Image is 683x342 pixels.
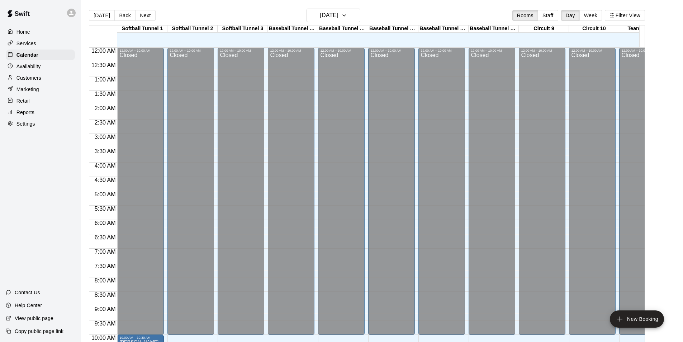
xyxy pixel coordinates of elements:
[561,10,580,21] button: Day
[6,61,75,72] a: Availability
[619,48,666,335] div: 12:00 AM – 10:00 AM: Closed
[268,25,318,32] div: Baseball Tunnel 4 (Machine)
[619,25,669,32] div: Team Room 1
[512,10,538,21] button: Rooms
[16,97,30,104] p: Retail
[93,277,118,284] span: 8:00 AM
[93,76,118,83] span: 1:00 AM
[93,120,118,126] span: 2:30 AM
[170,49,212,52] div: 12:00 AM – 10:00 AM
[6,118,75,129] a: Settings
[93,148,118,154] span: 3:30 AM
[93,206,118,212] span: 5:30 AM
[117,48,164,335] div: 12:00 AM – 10:00 AM: Closed
[93,292,118,298] span: 8:30 AM
[6,107,75,118] a: Reports
[117,25,167,32] div: Softball Tunnel 1
[320,49,362,52] div: 12:00 AM – 10:00 AM
[119,52,162,337] div: Closed
[16,63,41,70] p: Availability
[370,52,413,337] div: Closed
[90,62,118,68] span: 12:30 AM
[270,49,312,52] div: 12:00 AM – 10:00 AM
[571,52,613,337] div: Closed
[318,48,365,335] div: 12:00 AM – 10:00 AM: Closed
[16,120,35,127] p: Settings
[519,25,569,32] div: Circuit 9
[93,163,118,169] span: 4:00 AM
[569,25,619,32] div: Circuit 10
[90,48,118,54] span: 12:00 AM
[16,28,30,36] p: Home
[471,49,513,52] div: 12:00 AM – 10:00 AM
[579,10,602,21] button: Week
[16,40,36,47] p: Services
[220,52,262,337] div: Closed
[320,52,362,337] div: Closed
[93,320,118,327] span: 9:30 AM
[521,52,563,337] div: Closed
[6,50,75,60] a: Calendar
[93,177,118,183] span: 4:30 AM
[469,48,515,335] div: 12:00 AM – 10:00 AM: Closed
[135,10,155,21] button: Next
[167,25,218,32] div: Softball Tunnel 2
[6,95,75,106] a: Retail
[6,38,75,49] div: Services
[569,48,616,335] div: 12:00 AM – 10:00 AM: Closed
[16,74,41,81] p: Customers
[418,48,465,335] div: 12:00 AM – 10:00 AM: Closed
[621,49,664,52] div: 12:00 AM – 10:00 AM
[370,49,413,52] div: 12:00 AM – 10:00 AM
[521,49,563,52] div: 12:00 AM – 10:00 AM
[170,52,212,337] div: Closed
[220,49,262,52] div: 12:00 AM – 10:00 AM
[119,49,162,52] div: 12:00 AM – 10:00 AM
[93,234,118,240] span: 6:30 AM
[93,105,118,111] span: 2:00 AM
[15,289,40,296] p: Contact Us
[93,91,118,97] span: 1:30 AM
[15,315,53,322] p: View public page
[16,51,38,58] p: Calendar
[538,10,558,21] button: Staff
[15,302,42,309] p: Help Center
[610,310,664,328] button: add
[368,48,415,335] div: 12:00 AM – 10:00 AM: Closed
[89,10,115,21] button: [DATE]
[605,10,645,21] button: Filter View
[307,9,360,22] button: [DATE]
[167,48,214,335] div: 12:00 AM – 10:00 AM: Closed
[270,52,312,337] div: Closed
[6,27,75,37] a: Home
[571,49,613,52] div: 12:00 AM – 10:00 AM
[93,249,118,255] span: 7:00 AM
[471,52,513,337] div: Closed
[93,306,118,312] span: 9:00 AM
[218,25,268,32] div: Softball Tunnel 3
[469,25,519,32] div: Baseball Tunnel 8 (Mound)
[318,25,368,32] div: Baseball Tunnel 5 (Machine)
[368,25,418,32] div: Baseball Tunnel 6 (Machine)
[218,48,264,335] div: 12:00 AM – 10:00 AM: Closed
[90,335,118,341] span: 10:00 AM
[621,52,664,337] div: Closed
[6,84,75,95] a: Marketing
[93,263,118,269] span: 7:30 AM
[320,10,338,20] h6: [DATE]
[519,48,565,335] div: 12:00 AM – 10:00 AM: Closed
[421,52,463,337] div: Closed
[114,10,136,21] button: Back
[418,25,469,32] div: Baseball Tunnel 7 (Mound/Machine)
[16,109,34,116] p: Reports
[16,86,39,93] p: Marketing
[268,48,314,335] div: 12:00 AM – 10:00 AM: Closed
[119,336,162,339] div: 10:00 AM – 10:30 AM
[15,328,63,335] p: Copy public page link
